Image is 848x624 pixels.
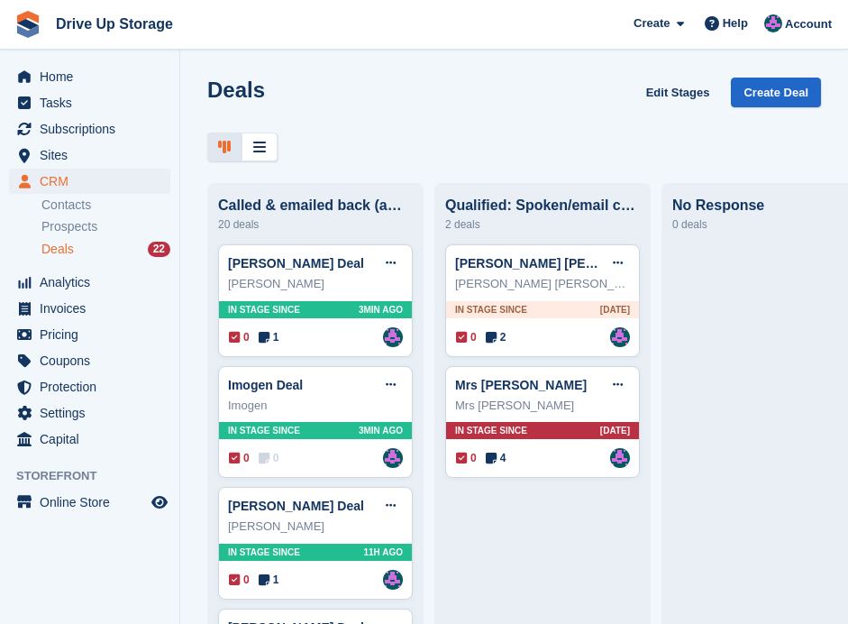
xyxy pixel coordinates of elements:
a: Edit Stages [639,78,717,107]
span: Pricing [40,322,148,347]
span: Settings [40,400,148,426]
a: menu [9,348,170,373]
div: Mrs [PERSON_NAME] [455,397,630,415]
span: 0 [229,329,250,345]
h1: Deals [207,78,265,102]
span: 4 [486,450,506,466]
span: 1 [259,329,279,345]
img: Andy [764,14,782,32]
span: Prospects [41,218,97,235]
span: [DATE] [600,424,630,437]
a: Deals 22 [41,240,170,259]
span: Create [634,14,670,32]
a: menu [9,490,170,515]
span: Protection [40,374,148,399]
span: Analytics [40,270,148,295]
span: Storefront [16,467,179,485]
span: In stage since [228,546,300,559]
a: Mrs [PERSON_NAME] [455,378,587,392]
span: Home [40,64,148,89]
a: menu [9,296,170,321]
a: [PERSON_NAME] Deal [228,499,364,513]
span: 11H AGO [363,546,403,559]
div: 2 deals [445,214,640,235]
div: 20 deals [218,214,413,235]
span: Account [785,15,832,33]
a: menu [9,427,170,452]
span: [DATE] [600,303,630,317]
span: 0 [259,450,279,466]
span: In stage since [228,424,300,437]
img: Andy [383,570,403,590]
img: stora-icon-8386f47178a22dfd0bd8f6a31ec36ba5ce8667c1dd55bd0f319d3a0aa187defe.svg [14,11,41,38]
a: Andy [383,327,403,347]
span: 0 [456,329,477,345]
a: menu [9,116,170,142]
a: Create Deal [731,78,821,107]
a: menu [9,400,170,426]
a: Preview store [149,491,170,513]
div: Qualified: Spoken/email conversation with them [445,197,640,214]
a: menu [9,322,170,347]
span: In stage since [455,424,527,437]
span: 3MIN AGO [359,303,403,317]
a: [PERSON_NAME] Deal [228,256,364,271]
span: Sites [40,142,148,168]
div: Imogen [228,397,403,415]
span: In stage since [228,303,300,317]
a: menu [9,374,170,399]
span: CRM [40,169,148,194]
span: Online Store [40,490,148,515]
span: 3MIN AGO [359,424,403,437]
div: [PERSON_NAME] [228,518,403,536]
span: Deals [41,241,74,258]
span: Subscriptions [40,116,148,142]
span: 1 [259,572,279,588]
a: menu [9,64,170,89]
a: menu [9,169,170,194]
div: [PERSON_NAME] [PERSON_NAME] [455,275,630,293]
a: [PERSON_NAME] [PERSON_NAME] Deal [455,256,700,271]
span: 0 [456,450,477,466]
a: Andy [383,448,403,468]
span: Capital [40,427,148,452]
a: menu [9,90,170,115]
div: [PERSON_NAME] [228,275,403,293]
a: Imogen Deal [228,378,303,392]
span: 2 [486,329,506,345]
img: Andy [610,327,630,347]
span: Tasks [40,90,148,115]
a: Prospects [41,217,170,236]
img: Andy [610,448,630,468]
span: In stage since [455,303,527,317]
a: menu [9,142,170,168]
a: menu [9,270,170,295]
div: Called & emailed back (awaiting response) [218,197,413,214]
a: Contacts [41,197,170,214]
div: 22 [148,242,170,257]
span: 0 [229,450,250,466]
span: 0 [229,572,250,588]
a: Drive Up Storage [49,9,180,39]
span: Help [723,14,748,32]
span: Coupons [40,348,148,373]
span: Invoices [40,296,148,321]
